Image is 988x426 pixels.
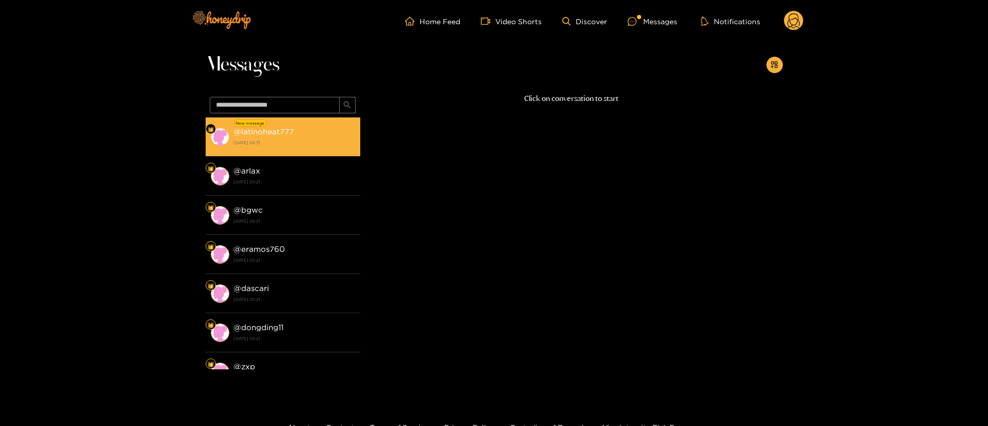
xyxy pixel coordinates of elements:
[234,120,266,127] div: New message
[211,245,229,264] img: conversation
[233,245,285,253] strong: @ eramos760
[628,15,677,27] div: Messages
[211,206,229,225] img: conversation
[766,57,783,73] button: appstore-add
[233,177,355,186] strong: [DATE] 20:21
[233,255,355,265] strong: [DATE] 20:21
[481,16,542,26] a: Video Shorts
[339,97,356,113] button: search
[208,244,214,250] img: Fan Level
[405,16,460,26] a: Home Feed
[208,165,214,172] img: Fan Level
[343,101,351,110] span: search
[208,126,214,132] img: Fan Level
[208,205,214,211] img: Fan Level
[233,206,263,214] strong: @ bgwc
[481,16,495,26] span: video-camera
[211,284,229,303] img: conversation
[233,323,283,332] strong: @ dongding11
[698,16,763,26] button: Notifications
[771,61,778,70] span: appstore-add
[233,295,355,304] strong: [DATE] 20:21
[211,167,229,185] img: conversation
[233,284,269,293] strong: @ dascari
[233,334,355,343] strong: [DATE] 20:21
[211,128,229,146] img: conversation
[233,166,260,175] strong: @ arlax
[562,17,607,26] a: Discover
[206,53,279,77] span: Messages
[208,361,214,367] img: Fan Level
[233,138,355,147] strong: [DATE] 20:31
[211,323,229,342] img: conversation
[233,127,294,136] strong: @ latinoheat777
[233,362,255,371] strong: @ zxp
[233,216,355,226] strong: [DATE] 20:21
[405,16,420,26] span: home
[360,93,783,105] p: Click on conversation to start
[211,363,229,381] img: conversation
[208,322,214,328] img: Fan Level
[208,283,214,289] img: Fan Level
